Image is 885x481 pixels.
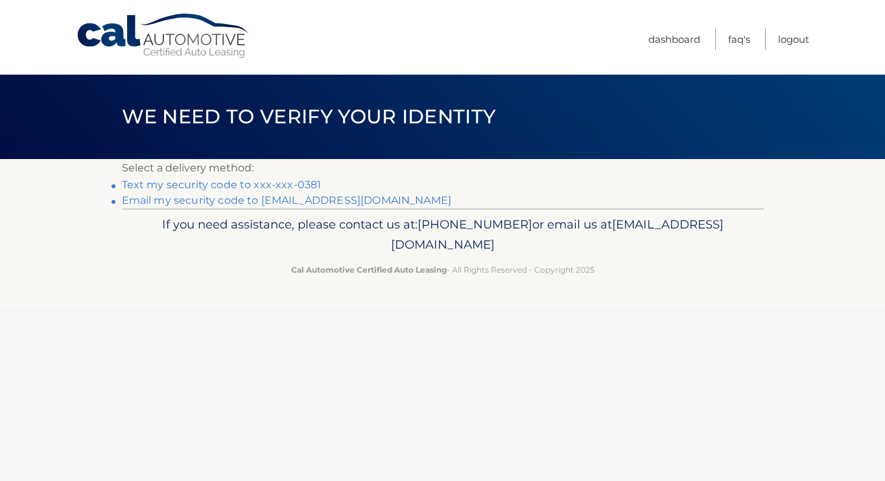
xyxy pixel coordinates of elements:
a: FAQ's [728,29,750,50]
strong: Cal Automotive Certified Auto Leasing [291,265,447,275]
a: Cal Automotive [76,13,251,59]
p: If you need assistance, please contact us at: or email us at [130,214,755,256]
span: We need to verify your identity [122,105,496,129]
a: Dashboard [648,29,700,50]
p: Select a delivery method: [122,159,764,177]
a: Logout [778,29,809,50]
p: - All Rights Reserved - Copyright 2025 [130,263,755,277]
span: [PHONE_NUMBER] [418,217,532,232]
a: Email my security code to [EMAIL_ADDRESS][DOMAIN_NAME] [122,194,452,206]
a: Text my security code to xxx-xxx-0381 [122,179,322,191]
